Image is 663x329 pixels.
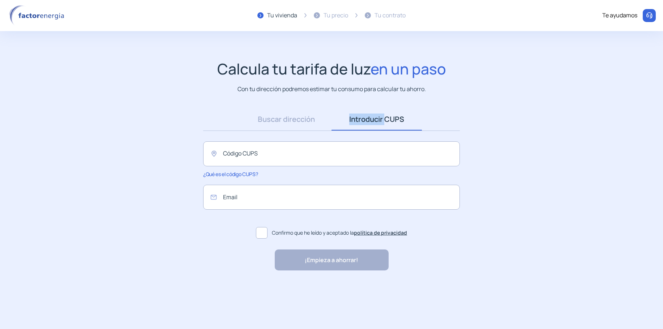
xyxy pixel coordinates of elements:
span: ¿Qué es el código CUPS? [203,171,258,178]
a: Introducir CUPS [331,108,422,131]
span: Confirmo que he leído y aceptado la [272,229,407,237]
p: Con tu dirección podremos estimar tu consumo para calcular tu ahorro. [238,85,426,94]
div: Tu vivienda [267,11,297,20]
span: en un paso [371,59,446,79]
div: Tu contrato [375,11,406,20]
div: Tu precio [324,11,348,20]
h1: Calcula tu tarifa de luz [217,60,446,78]
img: logo factor [7,5,69,26]
a: Buscar dirección [241,108,331,131]
img: llamar [646,12,653,19]
div: Te ayudamos [602,11,637,20]
a: política de privacidad [354,229,407,236]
